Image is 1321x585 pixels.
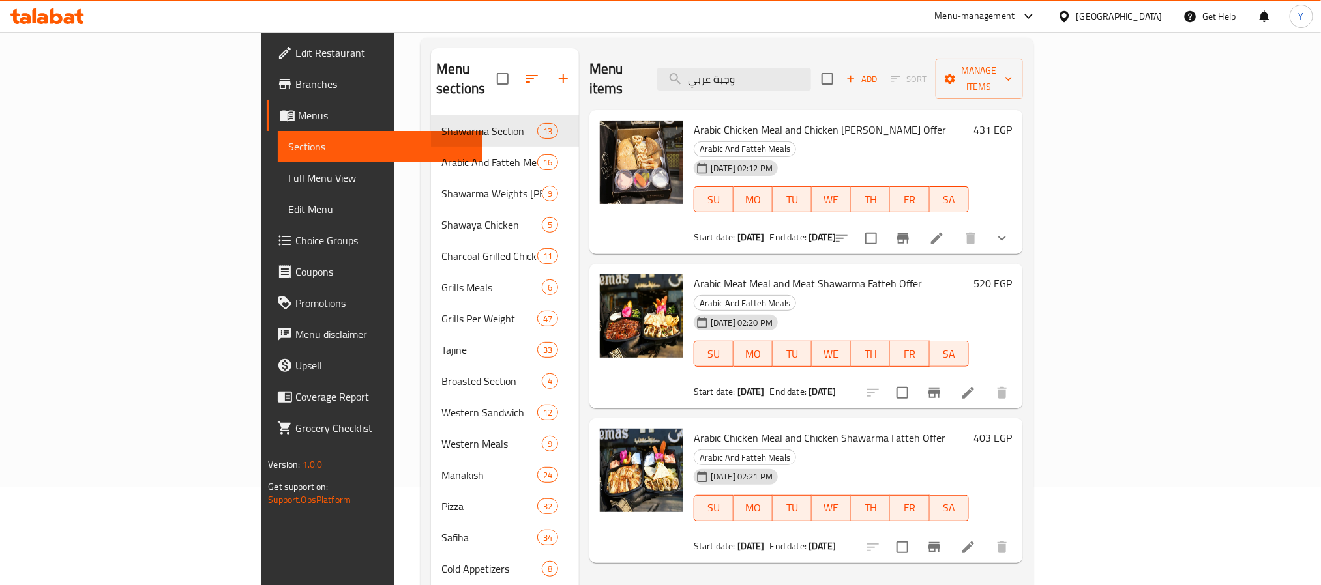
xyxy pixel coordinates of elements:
[268,491,351,508] a: Support.OpsPlatform
[817,190,846,209] span: WE
[267,100,482,131] a: Menus
[537,123,558,139] div: items
[537,467,558,483] div: items
[441,342,537,358] div: Tajine
[542,279,558,295] div: items
[739,498,767,517] span: MO
[267,68,482,100] a: Branches
[267,256,482,287] a: Coupons
[542,563,557,575] span: 8
[441,561,542,577] span: Cold Appetizers
[278,162,482,193] a: Full Menu View
[295,420,471,436] span: Grocery Checklist
[441,154,537,170] span: Arabic And Fatteh Meals
[288,201,471,217] span: Edit Menu
[267,412,482,444] a: Grocery Checklist
[889,534,916,561] span: Select to update
[538,313,557,325] span: 47
[441,498,537,514] span: Pizza
[935,8,1015,24] div: Menu-management
[826,223,857,254] button: sort-choices
[431,522,579,553] div: Safiha34
[1299,9,1304,23] span: Y
[441,248,537,264] div: Charcoal Grilled Chicken
[895,498,924,517] span: FR
[441,373,542,389] div: Broasted Section
[974,429,1013,447] h6: 403 EGP
[542,281,557,294] span: 6
[441,530,537,545] span: Safiha
[267,37,482,68] a: Edit Restaurant
[919,377,950,408] button: Branch-specific-item
[278,193,482,225] a: Edit Menu
[929,231,945,246] a: Edit menu item
[537,154,558,170] div: items
[694,296,795,311] span: Arabic And Fatteh Meals
[295,76,471,92] span: Branches
[542,217,558,233] div: items
[770,383,807,400] span: End date:
[542,561,558,577] div: items
[589,59,642,98] h2: Menu items
[935,345,964,364] span: SA
[734,341,773,367] button: MO
[431,209,579,240] div: Shawaya Chicken5
[288,170,471,186] span: Full Menu View
[441,467,537,483] span: Manakish
[694,495,734,521] button: SU
[694,341,734,367] button: SU
[295,326,471,342] span: Menu disclaimer
[890,341,929,367] button: FR
[812,341,851,367] button: WE
[844,72,880,87] span: Add
[994,231,1010,246] svg: Show Choices
[700,345,728,364] span: SU
[778,345,807,364] span: TU
[857,225,885,252] span: Select to update
[542,188,557,200] span: 9
[431,178,579,209] div: Shawarma Weights [PERSON_NAME]9
[889,379,916,407] span: Select to update
[694,450,795,465] span: Arabic And Fatteh Meals
[930,186,969,212] button: SA
[441,436,542,451] span: Western Meals
[542,375,557,388] span: 4
[1076,9,1163,23] div: [GEOGRAPHIC_DATA]
[431,459,579,491] div: Manakish24
[538,125,557,137] span: 13
[851,186,890,212] button: TH
[700,190,728,209] span: SU
[739,190,767,209] span: MO
[700,498,728,517] span: SU
[778,190,807,209] span: TU
[537,498,558,514] div: items
[538,469,557,481] span: 24
[657,68,811,91] input: search
[295,233,471,248] span: Choice Groups
[431,491,579,522] div: Pizza32
[770,537,807,554] span: End date:
[537,248,558,264] div: items
[431,428,579,459] div: Western Meals9
[288,139,471,154] span: Sections
[542,219,557,231] span: 5
[538,156,557,169] span: 16
[936,59,1023,99] button: Manage items
[856,345,885,364] span: TH
[737,537,765,554] b: [DATE]
[431,240,579,272] div: Charcoal Grilled Chicken11
[935,498,964,517] span: SA
[851,341,890,367] button: TH
[548,63,579,94] button: Add section
[705,470,778,483] span: [DATE] 02:21 PM
[298,107,471,123] span: Menus
[770,229,807,246] span: End date:
[441,186,542,201] div: Shawarma Weights Per Kilo
[812,495,851,521] button: WE
[295,358,471,373] span: Upsell
[441,279,542,295] span: Grills Meals
[267,381,482,412] a: Coverage Report
[537,311,558,326] div: items
[441,217,542,233] span: Shawaya Chicken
